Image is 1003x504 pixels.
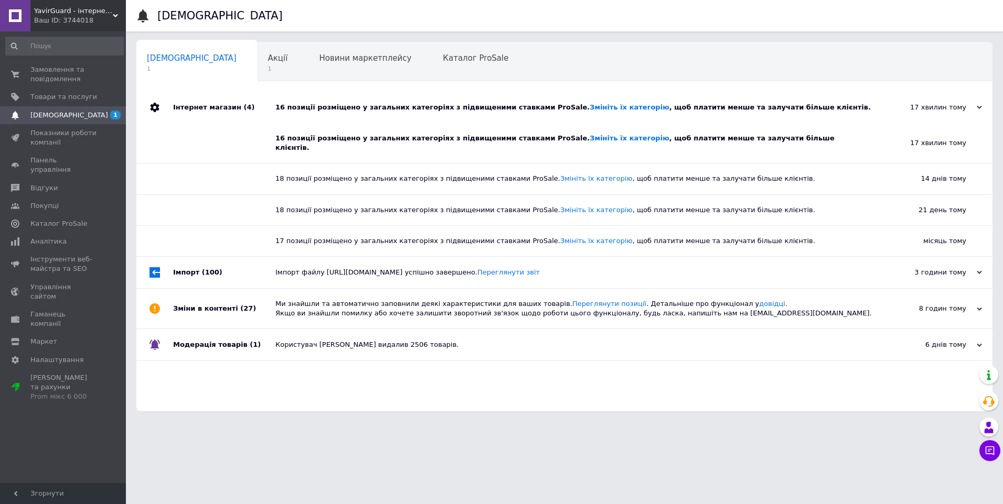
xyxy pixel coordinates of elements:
span: Акції [268,53,288,63]
span: Каталог ProSale [443,53,508,63]
a: Переглянути звіт [477,268,540,276]
span: Управління сайтом [30,282,97,301]
span: Маркет [30,337,57,346]
a: Змініть їх категорію [590,103,669,111]
span: Панель управління [30,156,97,174]
div: Ми знайшли та автоматично заповнили деякі характеристики для ваших товарів. . Детальніше про функ... [275,299,877,318]
span: Каталог ProSale [30,219,87,228]
span: Товари та послуги [30,92,97,102]
input: Пошук [5,37,124,56]
span: 1 [147,65,237,73]
div: 16 позиції розміщено у загальних категоріях з підвищеними ставками ProSale. , щоб платити менше т... [275,134,861,152]
a: Змініть їх категорію [590,134,669,142]
div: Ваш ID: 3744018 [34,16,126,25]
div: 3 години тому [877,268,982,277]
span: Інструменти веб-майстра та SEO [30,255,97,273]
span: 1 [268,65,288,73]
button: Чат з покупцем [979,440,1000,461]
div: 8 годин тому [877,304,982,313]
div: 6 днів тому [877,340,982,349]
span: (1) [250,341,261,348]
div: Інтернет магазин [173,92,275,123]
div: Зміни в контенті [173,289,275,328]
span: [PERSON_NAME] та рахунки [30,373,97,402]
span: Відгуки [30,183,58,193]
div: 21 день тому [861,195,993,225]
div: місяць тому [861,226,993,256]
div: 18 позиції розміщено у загальних категоріях з підвищеними ставками ProSale. , щоб платити менше т... [275,205,861,215]
a: довідці [759,300,785,308]
span: [DEMOGRAPHIC_DATA] [30,111,108,120]
a: Змініть їх категорію [560,174,633,182]
div: Prom мікс 6 000 [30,392,97,401]
span: [DEMOGRAPHIC_DATA] [147,53,237,63]
a: Змініть їх категорію [560,237,633,245]
span: 1 [110,111,121,119]
a: Переглянути позиції [572,300,646,308]
span: Показники роботи компанії [30,128,97,147]
div: Користувач [PERSON_NAME] видалив 2506 товарів. [275,340,877,349]
div: 17 хвилин тому [861,123,993,163]
span: (100) [202,268,222,276]
span: Новини маркетплейсу [319,53,411,63]
div: Модерація товарів [173,329,275,360]
span: YavirGuard - інтернет-магазин електроніки [34,6,113,16]
span: (4) [243,103,254,111]
div: 18 позиції розміщено у загальних категоріях з підвищеними ставками ProSale. , щоб платити менше т... [275,174,861,183]
span: Покупці [30,201,59,211]
div: Імпорт [173,257,275,288]
h1: [DEMOGRAPHIC_DATA] [157,9,283,22]
div: Імпорт файлу [URL][DOMAIN_NAME] успішно завершено. [275,268,877,277]
div: 14 днів тому [861,163,993,194]
a: Змініть їх категорію [560,206,633,214]
span: Гаманець компанії [30,310,97,328]
div: 16 позиції розміщено у загальних категоріях з підвищеними ставками ProSale. , щоб платити менше т... [275,103,877,112]
span: Замовлення та повідомлення [30,65,97,84]
span: Аналітика [30,237,67,246]
div: 17 позиції розміщено у загальних категоріях з підвищеними ставками ProSale. , щоб платити менше т... [275,236,861,246]
div: 17 хвилин тому [877,103,982,112]
span: Налаштування [30,355,84,365]
span: (27) [240,304,256,312]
